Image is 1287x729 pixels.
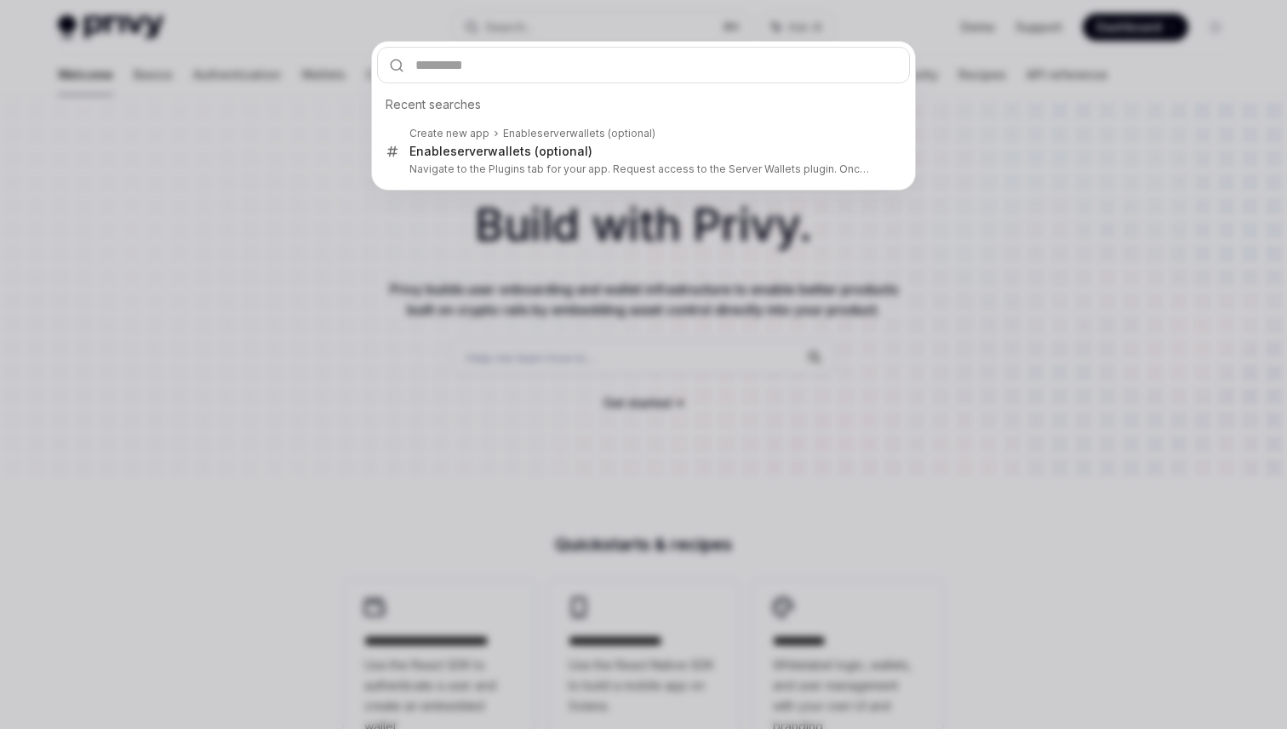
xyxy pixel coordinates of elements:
[409,162,874,176] p: Navigate to the Plugins tab for your app. Request access to the Server Wallets plugin. Once your
[450,144,488,158] b: server
[409,127,489,140] div: Create new app
[386,96,481,113] span: Recent searches
[503,127,655,140] div: Enable wallets (optional)
[537,127,569,140] b: server
[409,144,592,159] div: Enable wallets (optional)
